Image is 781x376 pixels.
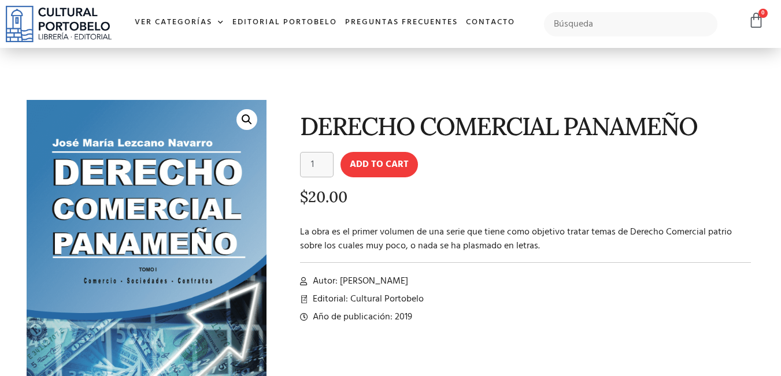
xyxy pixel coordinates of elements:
span: $ [300,187,308,206]
a: Editorial Portobelo [228,10,341,35]
a: 🔍 [236,109,257,130]
a: Contacto [462,10,519,35]
span: Editorial: Cultural Portobelo [310,292,424,306]
input: Product quantity [300,152,334,177]
span: 0 [758,9,768,18]
span: Año de publicación: 2019 [310,310,412,324]
bdi: 20.00 [300,187,347,206]
span: Autor: [PERSON_NAME] [310,274,408,288]
h1: DERECHO COMERCIAL PANAMEÑO [300,113,752,140]
p: La obra es el primer volumen de una serie que tiene como objetivo tratar temas de Derecho Comerci... [300,225,752,253]
input: Búsqueda [544,12,718,36]
a: 0 [748,12,764,29]
a: Preguntas frecuentes [341,10,462,35]
a: Ver Categorías [131,10,228,35]
button: Add to cart [340,152,418,177]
